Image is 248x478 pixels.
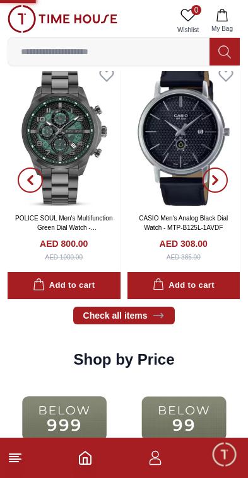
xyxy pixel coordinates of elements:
button: Add to cart [127,272,240,299]
a: 0Wishlist [172,5,204,37]
img: ... [8,5,117,33]
div: Add to cart [153,278,215,293]
span: Hey there! Need help finding the perfect watch? I'm here if you have any questions or need a quic... [18,336,186,394]
img: POLICE SOUL Men's Multifunction Green Dial Watch - PEWGK0053903 [8,61,121,206]
a: Home [78,450,93,465]
h4: AED 800.00 [40,237,88,250]
a: POLICE SOUL Men's Multifunction Green Dial Watch - PEWGK0053903 [15,215,112,241]
a: Check all items [73,307,175,324]
div: Time House Support [64,13,175,25]
span: Wishlist [172,25,204,35]
span: 0 [191,5,201,15]
h4: AED 308.00 [160,237,208,250]
em: Back [6,6,32,31]
img: Profile picture of Time House Support [36,8,57,30]
div: Add to cart [33,278,95,293]
h2: Shop by Price [73,350,174,370]
span: My Bag [206,24,238,33]
img: ... [127,382,241,455]
a: CASIO Men's Analog Black Dial Watch - MTP-B125L-1AVDF [139,215,228,231]
img: ... [8,382,121,455]
span: 01:16 PM [165,389,198,397]
div: Time House Support [9,310,248,323]
button: Add to cart [8,272,121,299]
div: AED 385.00 [167,253,201,262]
em: Minimize [216,6,242,31]
button: My Bag [204,5,240,37]
img: CASIO Men's Analog Black Dial Watch - MTP-B125L-1AVDF [127,61,240,206]
div: AED 1000.00 [45,253,83,262]
em: Blush [69,334,81,347]
div: Chat Widget [211,441,239,469]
